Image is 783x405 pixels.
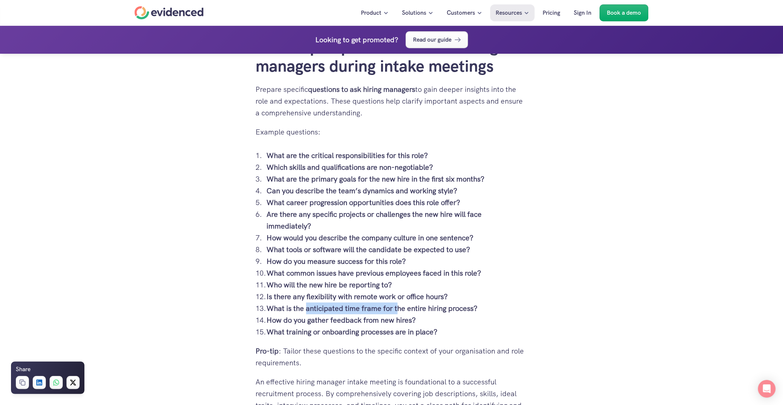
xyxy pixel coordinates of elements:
[402,8,427,18] p: Solutions
[758,380,776,398] div: Open Intercom Messenger
[267,186,458,196] strong: Can you describe the team’s dynamics and working style?
[406,31,468,48] a: Read our guide
[607,8,641,18] p: Book a demo
[267,327,438,337] strong: What training or onboarding processes are in place?
[496,8,522,18] p: Resources
[315,34,398,46] h4: Looking to get promoted?
[267,162,434,172] strong: Which skills and qualifications are non-negotiable?
[256,346,279,356] strong: Pro-tip
[569,4,597,21] a: Sign In
[267,280,392,290] strong: Who will the new hire be reporting to?
[447,8,475,18] p: Customers
[16,365,30,374] h6: Share
[267,304,478,313] strong: What is the anticipated time frame for the entire hiring process?
[256,345,528,369] p: : Tailor these questions to the specific context of your organisation and role requirements.
[267,233,474,243] strong: How would you describe the company culture in one sentence?
[256,83,528,119] p: Prepare specific to gain deeper insights into the role and expectations. These questions help cla...
[600,4,649,21] a: Book a demo
[256,126,528,138] p: Example questions:
[574,8,592,18] p: Sign In
[267,257,406,266] strong: How do you measure success for this role?
[267,209,484,231] strong: Are there any specific projects or challenges the new hire will face immediately?
[267,315,416,325] strong: How do you gather feedback from new hires?
[413,35,452,44] p: Read our guide
[267,174,485,184] strong: What are the primary goals for the new hire in the first six months?
[267,198,461,207] strong: What career progression opportunities does this role offer?
[361,8,382,18] p: Product
[267,151,428,160] strong: What are the critical responsibilities for this role?
[537,4,566,21] a: Pricing
[267,268,482,278] strong: What common issues have previous employees faced in this role?
[267,245,471,254] strong: What tools or software will the candidate be expected to use?
[135,6,204,19] a: Home
[543,8,561,18] p: Pricing
[308,85,416,94] strong: questions to ask hiring managers
[267,292,448,301] strong: Is there any flexibility with remote work or office hours?
[256,36,503,76] a: 15 Sample questions to ask hiring managers during intake meetings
